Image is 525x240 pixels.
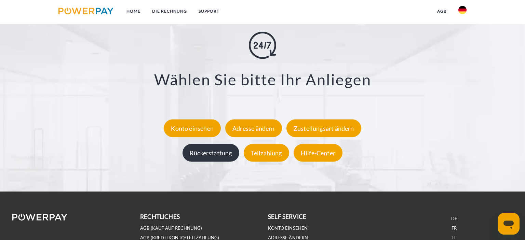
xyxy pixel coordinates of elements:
[431,5,453,17] a: agb
[285,124,363,132] a: Zustellungsart ändern
[452,225,457,231] a: FR
[498,213,520,235] iframe: Schaltfläche zum Öffnen des Messaging-Fensters
[224,124,284,132] a: Adresse ändern
[225,119,282,137] div: Adresse ändern
[294,144,342,161] div: Hilfe-Center
[121,5,146,17] a: Home
[164,119,221,137] div: Konto einsehen
[58,8,113,14] img: logo-powerpay.svg
[286,119,361,137] div: Zustellungsart ändern
[162,124,223,132] a: Konto einsehen
[451,216,457,222] a: DE
[146,5,193,17] a: DIE RECHNUNG
[193,5,225,17] a: SUPPORT
[35,70,490,89] h3: Wählen Sie bitte Ihr Anliegen
[181,149,241,156] a: Rückerstattung
[12,214,67,221] img: logo-powerpay-white.svg
[458,6,467,14] img: de
[183,144,239,161] div: Rückerstattung
[268,213,306,220] b: self service
[242,149,291,156] a: Teilzahlung
[140,213,180,220] b: rechtliches
[244,144,289,161] div: Teilzahlung
[140,225,202,231] a: AGB (Kauf auf Rechnung)
[268,225,308,231] a: Konto einsehen
[249,31,276,59] img: online-shopping.svg
[292,149,344,156] a: Hilfe-Center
